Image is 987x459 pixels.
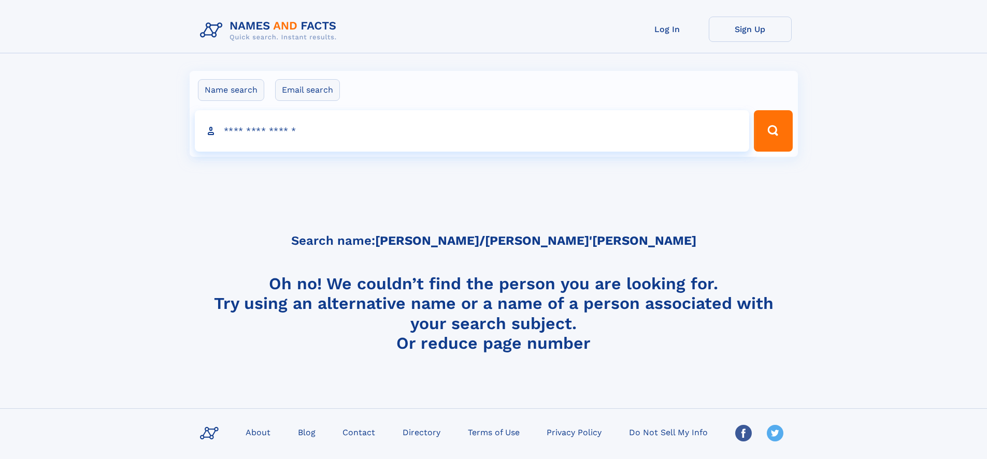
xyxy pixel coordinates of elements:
[294,424,320,439] a: Blog
[735,425,752,441] img: Facebook
[241,424,275,439] a: About
[754,110,792,152] button: Search Button
[709,17,792,42] a: Sign Up
[375,233,696,248] b: [PERSON_NAME]/[PERSON_NAME]'[PERSON_NAME]
[338,424,379,439] a: Contact
[195,110,750,152] input: search input
[542,424,606,439] a: Privacy Policy
[398,424,445,439] a: Directory
[767,425,783,441] img: Twitter
[464,424,524,439] a: Terms of Use
[196,274,792,352] h4: Oh no! We couldn’t find the person you are looking for. Try using an alternative name or a name o...
[196,17,345,45] img: Logo Names and Facts
[626,17,709,42] a: Log In
[291,234,696,248] h5: Search name:
[275,79,340,101] label: Email search
[198,79,264,101] label: Name search
[625,424,712,439] a: Do Not Sell My Info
